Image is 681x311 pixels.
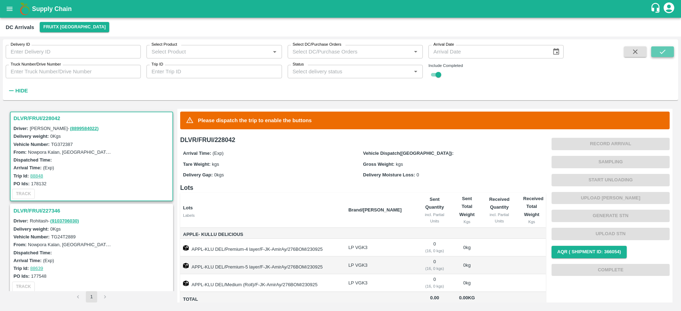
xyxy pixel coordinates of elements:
[549,45,563,58] button: Choose date
[31,181,46,186] label: 178132
[416,274,453,292] td: 0
[453,256,481,274] td: 0 kg
[290,47,400,56] input: Select DC/Purchase Orders
[13,242,27,247] label: From:
[13,226,49,232] label: Delivery weight:
[343,274,416,292] td: LP VGK3
[183,151,211,156] label: Arrival Time:
[43,258,54,263] label: (Exp)
[270,47,279,56] button: Open
[146,65,282,78] input: Enter Trip ID
[425,197,444,210] b: Sent Quantity
[416,239,453,256] td: 0
[459,196,475,217] b: Sent Total Weight
[13,273,30,279] label: PO Ids:
[523,219,540,225] div: Kgs
[422,294,447,302] span: 0.00
[13,114,172,123] h3: DLVR/FRUI/228042
[151,42,177,47] label: Select Product
[183,295,343,304] span: Total
[6,65,141,78] input: Enter Truck Number/Drive Number
[293,62,304,67] label: Status
[183,212,343,219] div: Labels
[13,165,41,170] label: Arrival Time:
[428,45,547,58] input: Arrival Date
[183,281,189,286] img: box
[51,142,73,147] label: TG372387
[183,263,189,268] img: box
[1,1,18,17] button: open drawer
[212,151,223,156] span: (Exp)
[6,23,34,32] div: DC Arrivals
[13,173,29,179] label: Trip Id:
[70,126,99,131] a: (8899584022)
[71,291,112,302] nav: pagination navigation
[523,196,543,217] b: Received Total Weight
[30,266,43,271] a: 88639
[343,239,416,256] td: LP VGK3
[663,1,675,16] div: account of current user
[13,258,41,263] label: Arrival Time:
[13,206,172,215] h3: DLVR/FRUI/227346
[422,283,447,289] div: ( 16, 0 kgs)
[183,172,213,177] label: Delivery Gap:
[183,205,193,210] b: Lots
[214,172,224,177] span: 0 kgs
[28,149,211,155] label: Nowpora Kalan, [GEOGRAPHIC_DATA], [GEOGRAPHIC_DATA], [GEOGRAPHIC_DATA]
[50,226,61,232] label: 0 Kgs
[6,45,141,58] input: Enter Delivery ID
[212,162,219,167] span: kgs
[43,165,54,170] label: (Exp)
[32,5,72,12] b: Supply Chain
[51,234,76,239] label: TG24T2889
[50,218,79,224] a: (9103706030)
[459,219,476,225] div: Kgs
[487,211,512,225] div: incl. Partial Units
[149,47,268,56] input: Select Product
[180,183,546,193] h6: Lots
[30,126,99,131] span: [PERSON_NAME] -
[28,242,211,247] label: Nowpora Kalan, [GEOGRAPHIC_DATA], [GEOGRAPHIC_DATA], [GEOGRAPHIC_DATA]
[411,67,420,76] button: Open
[422,248,447,254] div: ( 16, 0 kgs)
[422,265,447,272] div: ( 16, 0 kgs)
[13,126,28,131] label: Driver:
[422,211,447,225] div: incl. Partial Units
[13,218,28,224] label: Driver:
[31,273,46,279] label: 177548
[433,42,454,47] label: Arrival Date
[13,266,29,271] label: Trip Id:
[453,239,481,256] td: 0 kg
[348,207,402,213] b: Brand/[PERSON_NAME]
[650,2,663,15] div: customer-support
[13,250,52,255] label: Dispatched Time:
[396,162,403,167] span: kgs
[363,151,454,156] label: Vehicle Dispatch([GEOGRAPHIC_DATA]):
[86,291,97,302] button: page 1
[180,135,546,145] h6: DLVR/FRUI/228042
[411,47,420,56] button: Open
[180,239,343,256] td: APPL-KLU DEL/Premium-4 layer/F-JK-AmirAy/276BOM/230925
[40,22,109,32] button: Select DC
[290,67,409,76] input: Select delivery status
[6,85,30,97] button: Hide
[50,134,61,139] label: 0 Kgs
[459,295,475,300] span: 0.00 Kg
[13,142,50,147] label: Vehicle Number:
[343,256,416,274] td: LP VGK3
[363,162,395,167] label: Gross Weight:
[453,274,481,292] td: 0 kg
[183,162,211,167] label: Tare Weight:
[13,149,27,155] label: From:
[13,134,49,139] label: Delivery weight:
[293,42,341,47] label: Select DC/Purchase Orders
[416,172,419,177] span: 0
[428,62,564,69] div: Include Completed
[13,157,52,163] label: Dispatched Time:
[11,42,30,47] label: Delivery ID
[198,117,312,124] p: Please dispatch the trip to enable the buttons
[13,234,50,239] label: Vehicle Number:
[11,62,61,67] label: Truck Number/Drive Number
[416,256,453,274] td: 0
[13,181,30,186] label: PO Ids:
